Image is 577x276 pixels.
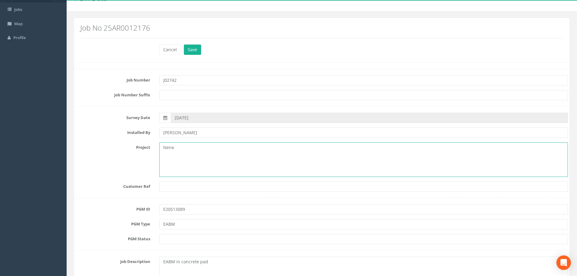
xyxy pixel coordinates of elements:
[71,113,155,121] label: Survey Date
[556,255,571,270] div: Open Intercom Messenger
[13,35,26,40] span: Profile
[71,234,155,242] label: PGM Status
[71,75,155,83] label: Job Number
[71,219,155,227] label: PGM Type
[71,128,155,135] label: Installed By
[80,24,563,32] h2: Job No 25AR0012176
[71,181,155,189] label: Customer Ref
[71,142,155,150] label: Project
[184,45,201,55] button: Save
[14,21,23,26] span: Map
[14,7,22,12] span: Jobs
[71,90,155,98] label: Job Number Suffix
[71,257,155,264] label: Job Description
[159,45,181,55] button: Cancel
[71,204,155,212] label: PGM ID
